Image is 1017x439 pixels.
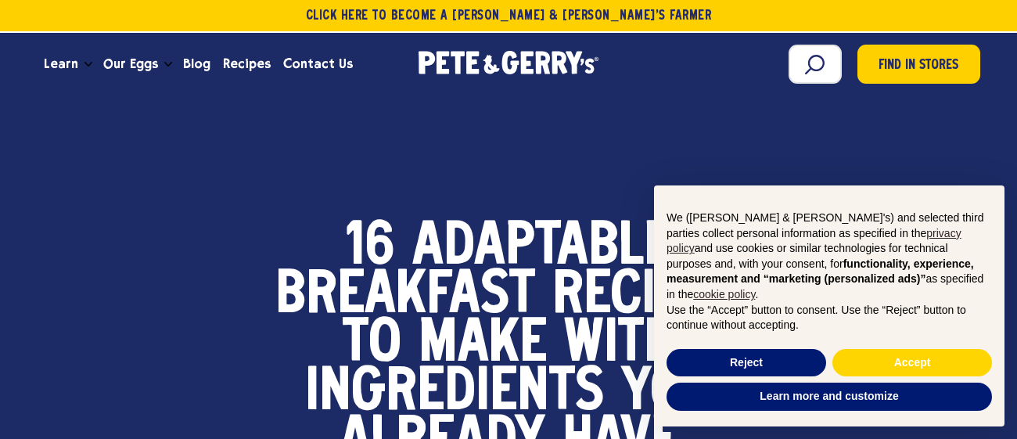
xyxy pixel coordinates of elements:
[832,349,992,377] button: Accept
[177,43,217,85] a: Blog
[552,272,742,321] span: Recipes
[283,54,353,74] span: Contact Us
[667,211,992,303] p: We ([PERSON_NAME] & [PERSON_NAME]'s) and selected third parties collect personal information as s...
[38,43,84,85] a: Learn
[667,303,992,333] p: Use the “Accept” button to consent. Use the “Reject” button to continue without accepting.
[879,56,958,77] span: Find in Stores
[275,272,535,321] span: Breakfast
[44,54,78,74] span: Learn
[103,54,158,74] span: Our Eggs
[667,383,992,411] button: Learn more and customize
[183,54,210,74] span: Blog
[343,321,401,369] span: to
[346,224,395,272] span: 16
[277,43,359,85] a: Contact Us
[667,349,826,377] button: Reject
[419,321,547,369] span: Make
[564,321,674,369] span: With
[305,369,604,418] span: Ingredients
[223,54,271,74] span: Recipes
[97,43,164,85] a: Our Eggs
[164,62,172,67] button: Open the dropdown menu for Our Eggs
[217,43,277,85] a: Recipes
[84,62,92,67] button: Open the dropdown menu for Learn
[789,45,842,84] input: Search
[641,173,1017,439] div: Notice
[693,288,755,300] a: cookie policy
[857,45,980,84] a: Find in Stores
[621,369,713,418] span: You
[412,224,671,272] span: Adaptable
